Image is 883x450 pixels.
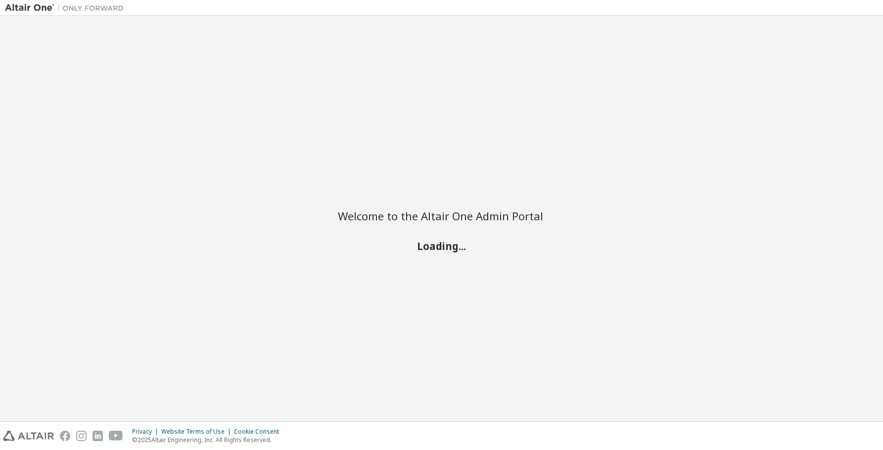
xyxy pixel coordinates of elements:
[161,428,234,436] div: Website Terms of Use
[338,239,546,252] h2: Loading...
[132,436,285,444] p: © 2025 Altair Engineering, Inc. All Rights Reserved.
[132,428,161,436] div: Privacy
[234,428,285,436] div: Cookie Consent
[76,431,87,441] img: instagram.svg
[60,431,70,441] img: facebook.svg
[93,431,103,441] img: linkedin.svg
[3,431,54,441] img: altair_logo.svg
[109,431,123,441] img: youtube.svg
[5,3,129,13] img: Altair One
[338,209,546,223] h2: Welcome to the Altair One Admin Portal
